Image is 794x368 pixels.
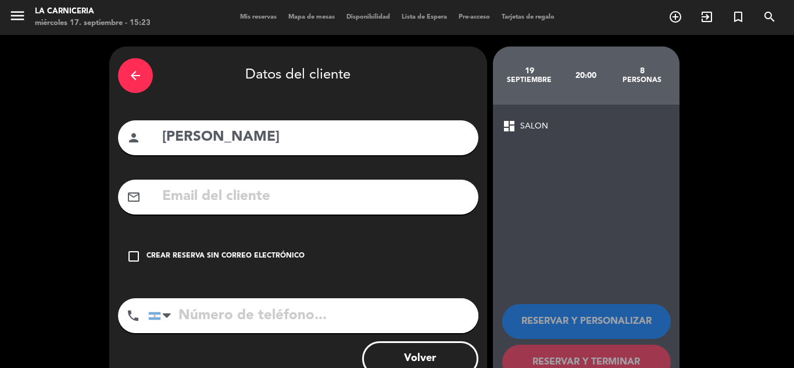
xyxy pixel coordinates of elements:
[614,76,670,85] div: personas
[35,17,151,29] div: miércoles 17. septiembre - 15:23
[453,14,496,20] span: Pre-acceso
[234,14,282,20] span: Mis reservas
[731,10,745,24] i: turned_in_not
[668,10,682,24] i: add_circle_outline
[9,7,26,24] i: menu
[9,7,26,28] button: menu
[128,69,142,83] i: arrow_back
[502,119,516,133] span: dashboard
[396,14,453,20] span: Lista de Espera
[763,10,777,24] i: search
[502,304,671,339] button: RESERVAR Y PERSONALIZAR
[161,126,470,149] input: Nombre del cliente
[502,66,558,76] div: 19
[127,190,141,204] i: mail_outline
[557,55,614,96] div: 20:00
[126,309,140,323] i: phone
[520,120,548,133] span: SALON
[496,14,560,20] span: Tarjetas de regalo
[35,6,151,17] div: La Carniceria
[341,14,396,20] span: Disponibilidad
[146,251,305,262] div: Crear reserva sin correo electrónico
[127,131,141,145] i: person
[118,55,478,96] div: Datos del cliente
[148,298,478,333] input: Número de teléfono...
[282,14,341,20] span: Mapa de mesas
[614,66,670,76] div: 8
[502,76,558,85] div: septiembre
[700,10,714,24] i: exit_to_app
[161,185,470,209] input: Email del cliente
[149,299,176,333] div: Argentina: +54
[127,249,141,263] i: check_box_outline_blank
